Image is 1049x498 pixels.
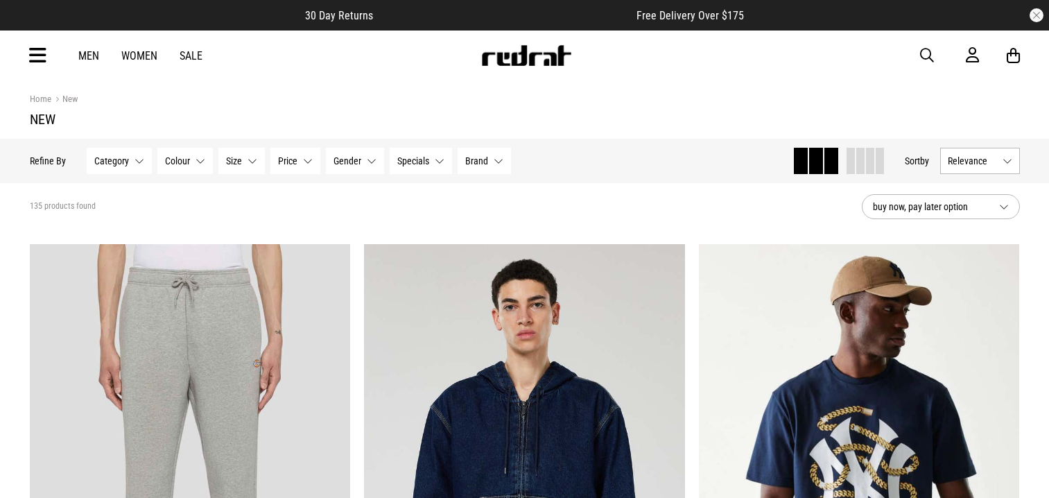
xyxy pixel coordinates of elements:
span: Size [226,155,242,166]
button: Category [87,148,152,174]
button: Brand [458,148,511,174]
button: Colour [157,148,213,174]
img: Redrat logo [480,45,572,66]
button: Price [270,148,320,174]
span: Free Delivery Over $175 [636,9,744,22]
span: by [920,155,929,166]
button: Sortby [905,153,929,169]
button: Size [218,148,265,174]
button: Specials [390,148,452,174]
span: 30 Day Returns [305,9,373,22]
span: Gender [333,155,361,166]
span: Category [94,155,129,166]
a: Women [121,49,157,62]
a: New [51,94,78,107]
button: Gender [326,148,384,174]
iframe: Customer reviews powered by Trustpilot [401,8,609,22]
button: buy now, pay later option [862,194,1020,219]
p: Refine By [30,155,66,166]
span: Brand [465,155,488,166]
span: Relevance [948,155,997,166]
span: Price [278,155,297,166]
h1: New [30,111,1020,128]
a: Men [78,49,99,62]
span: 135 products found [30,201,96,212]
span: Specials [397,155,429,166]
a: Home [30,94,51,104]
span: Colour [165,155,190,166]
button: Relevance [940,148,1020,174]
span: buy now, pay later option [873,198,988,215]
a: Sale [180,49,202,62]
